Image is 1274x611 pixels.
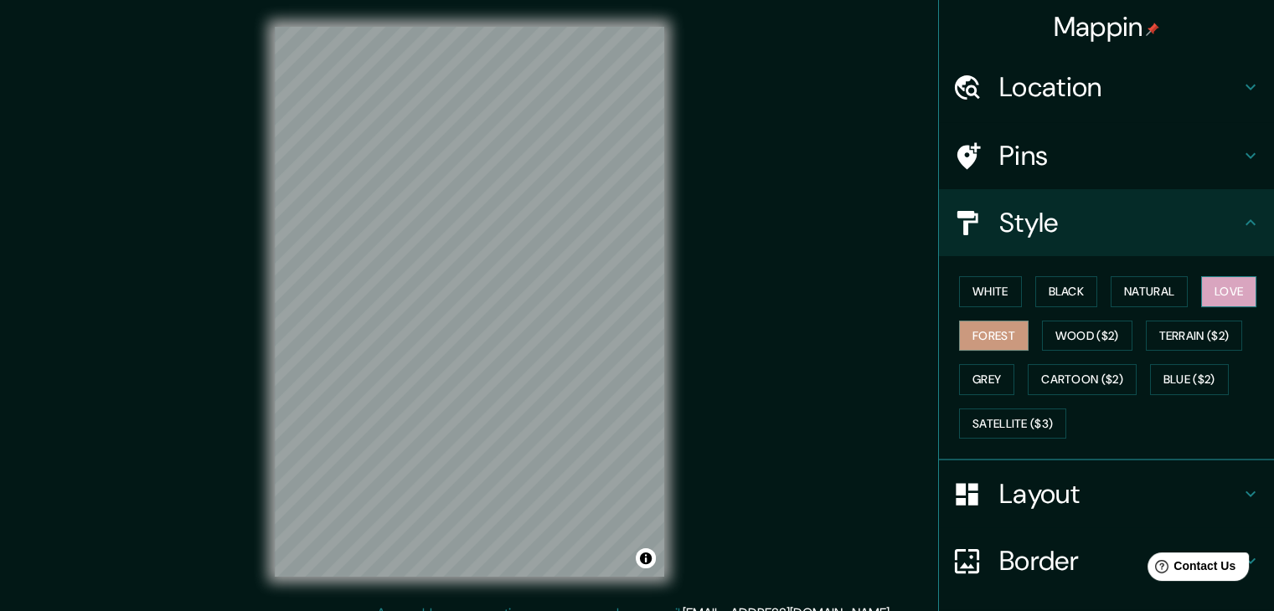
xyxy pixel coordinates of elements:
[939,122,1274,189] div: Pins
[1125,546,1256,593] iframe: Help widget launcher
[1042,321,1132,352] button: Wood ($2)
[959,321,1029,352] button: Forest
[1146,23,1159,36] img: pin-icon.png
[939,54,1274,121] div: Location
[1201,276,1256,307] button: Love
[275,27,664,577] canvas: Map
[999,70,1240,104] h4: Location
[999,477,1240,511] h4: Layout
[1035,276,1098,307] button: Black
[959,408,1066,439] button: Satellite ($3)
[1111,276,1188,307] button: Natural
[959,364,1014,395] button: Grey
[939,189,1274,256] div: Style
[939,460,1274,527] div: Layout
[959,276,1022,307] button: White
[1028,364,1137,395] button: Cartoon ($2)
[999,206,1240,239] h4: Style
[636,548,656,568] button: Toggle attribution
[1054,10,1160,44] h4: Mappin
[999,544,1240,578] h4: Border
[1146,321,1243,352] button: Terrain ($2)
[1150,364,1229,395] button: Blue ($2)
[999,139,1240,172] h4: Pins
[939,527,1274,594] div: Border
